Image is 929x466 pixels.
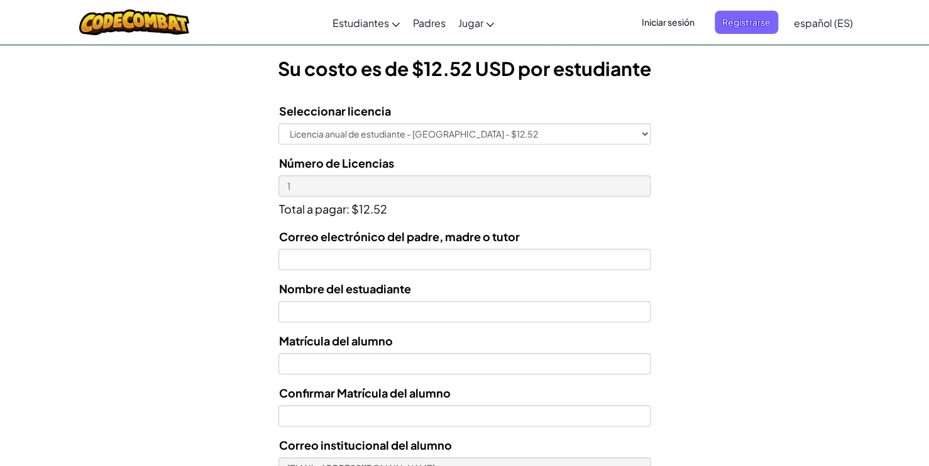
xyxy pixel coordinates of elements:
label: Correo institucional del alumno [278,436,451,454]
span: español (ES) [794,16,853,30]
img: CodeCombat logo [79,9,189,35]
label: Nombre del estuadiante [278,279,410,298]
p: Total a pagar: $12.52 [278,197,650,218]
a: español (ES) [788,6,859,40]
button: Iniciar sesión [634,11,702,34]
label: Confirmar Matrícula del alumno [278,384,450,402]
label: Correo electrónico del padre, madre o tutor [278,227,519,246]
label: Seleccionar licencia [278,102,390,120]
span: Estudiantes [332,16,388,30]
button: Registrarse [715,11,778,34]
label: Matrícula del alumno [278,332,392,350]
a: Padres [406,6,451,40]
a: Jugar [451,6,500,40]
label: Número de Licencias [278,154,393,172]
span: Jugar [458,16,483,30]
a: Estudiantes [326,6,406,40]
